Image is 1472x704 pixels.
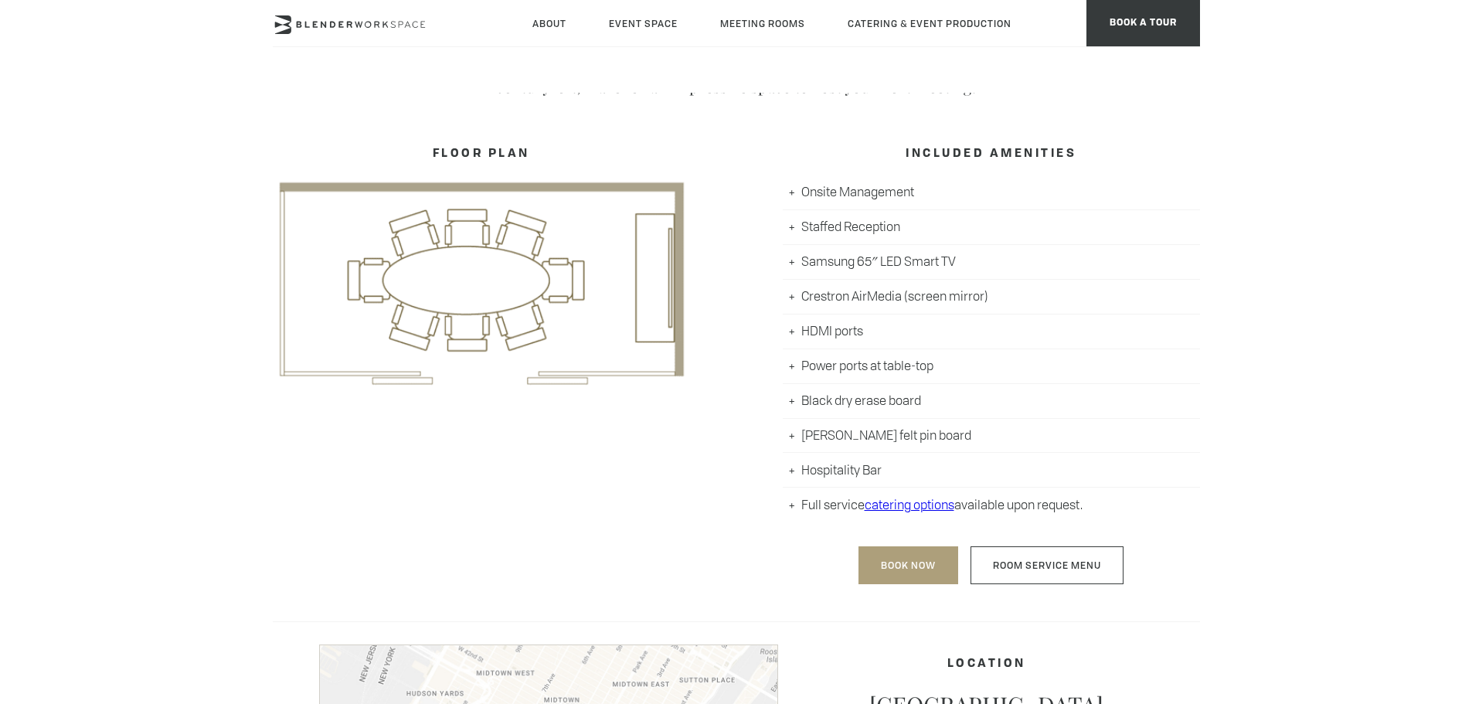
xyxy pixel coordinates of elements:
a: Book Now [858,546,958,584]
iframe: Chat Widget [1395,630,1472,704]
h4: FLOOR PLAN [273,140,690,169]
li: Full service available upon request. [783,488,1200,522]
li: Onsite Management [783,175,1200,210]
h4: Location [820,650,1154,679]
li: HDMI ports [783,315,1200,349]
h4: INCLUDED AMENITIES [783,140,1200,169]
li: Staffed Reception [783,210,1200,245]
li: Power ports at table-top [783,349,1200,384]
li: Hospitality Bar [783,453,1200,488]
li: Samsung 65″ LED Smart TV [783,245,1200,280]
li: Black dry erase board [783,384,1200,419]
li: Crestron AirMedia (screen mirror) [783,280,1200,315]
li: [PERSON_NAME] felt pin board [783,419,1200,454]
img: MR_C.png [273,175,690,392]
a: catering options [865,496,954,513]
a: Room Service Menu [971,546,1124,584]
